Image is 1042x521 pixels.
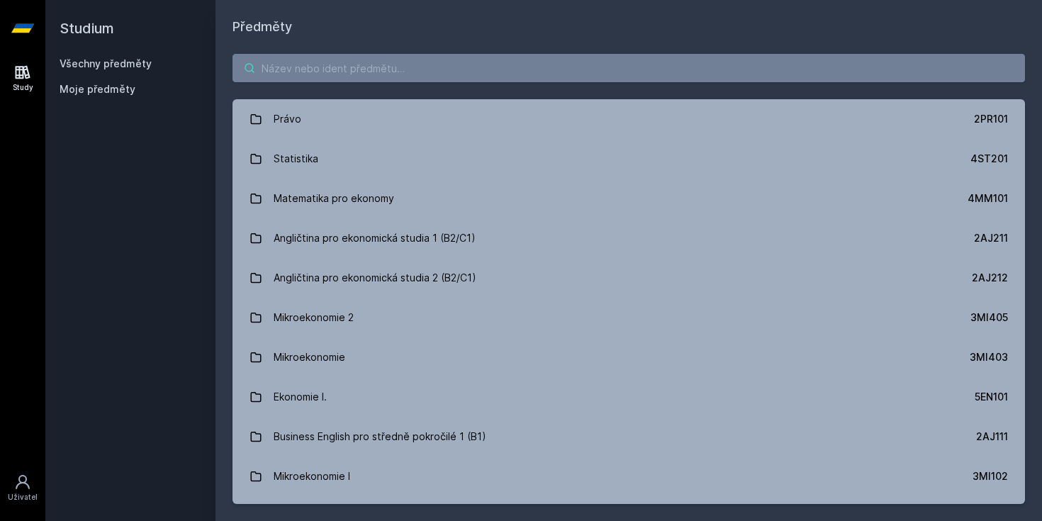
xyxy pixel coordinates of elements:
[274,145,318,173] div: Statistika
[968,191,1008,206] div: 4MM101
[233,377,1025,417] a: Ekonomie I. 5EN101
[975,390,1008,404] div: 5EN101
[13,82,33,93] div: Study
[233,456,1025,496] a: Mikroekonomie I 3MI102
[233,218,1025,258] a: Angličtina pro ekonomická studia 1 (B2/C1) 2AJ211
[274,383,327,411] div: Ekonomie I.
[274,105,301,133] div: Právo
[60,57,152,69] a: Všechny předměty
[233,337,1025,377] a: Mikroekonomie 3MI403
[8,492,38,503] div: Uživatel
[233,417,1025,456] a: Business English pro středně pokročilé 1 (B1) 2AJ111
[274,422,486,451] div: Business English pro středně pokročilé 1 (B1)
[972,271,1008,285] div: 2AJ212
[233,179,1025,218] a: Matematika pro ekonomy 4MM101
[60,82,135,96] span: Moje předměty
[274,462,350,491] div: Mikroekonomie I
[973,469,1008,483] div: 3MI102
[970,310,1008,325] div: 3MI405
[976,430,1008,444] div: 2AJ111
[274,264,476,292] div: Angličtina pro ekonomická studia 2 (B2/C1)
[274,224,476,252] div: Angličtina pro ekonomická studia 1 (B2/C1)
[3,466,43,510] a: Uživatel
[274,343,345,371] div: Mikroekonomie
[233,99,1025,139] a: Právo 2PR101
[233,17,1025,37] h1: Předměty
[274,184,394,213] div: Matematika pro ekonomy
[233,54,1025,82] input: Název nebo ident předmětu…
[970,152,1008,166] div: 4ST201
[3,57,43,100] a: Study
[233,139,1025,179] a: Statistika 4ST201
[233,298,1025,337] a: Mikroekonomie 2 3MI405
[274,303,354,332] div: Mikroekonomie 2
[970,350,1008,364] div: 3MI403
[974,112,1008,126] div: 2PR101
[974,231,1008,245] div: 2AJ211
[233,258,1025,298] a: Angličtina pro ekonomická studia 2 (B2/C1) 2AJ212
